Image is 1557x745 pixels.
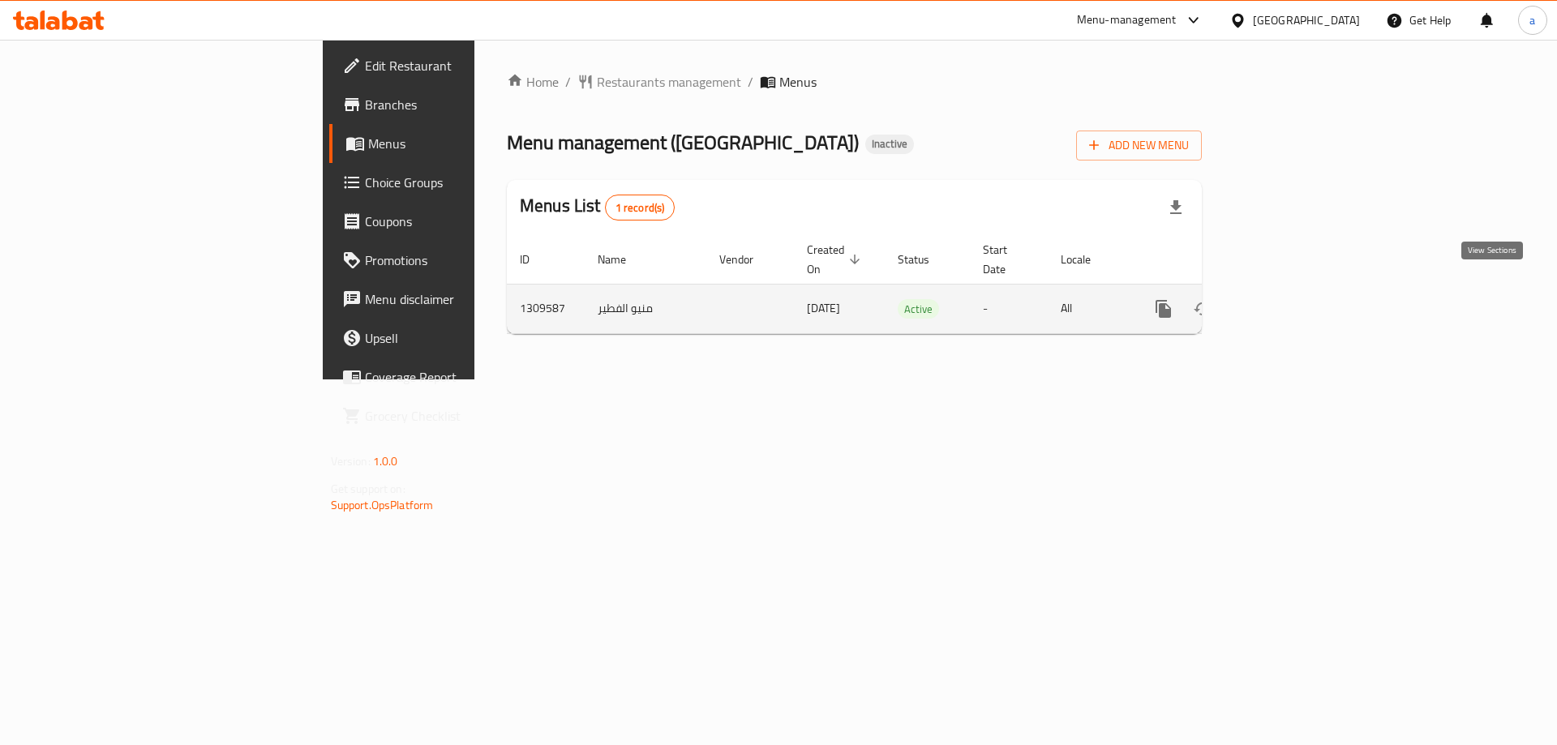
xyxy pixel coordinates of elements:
[365,95,570,114] span: Branches
[331,451,371,472] span: Version:
[365,173,570,192] span: Choice Groups
[331,495,434,516] a: Support.OpsPlatform
[865,137,914,151] span: Inactive
[983,240,1028,279] span: Start Date
[365,367,570,387] span: Coverage Report
[507,72,1202,92] nav: breadcrumb
[719,250,774,269] span: Vendor
[329,358,583,396] a: Coverage Report
[373,451,398,472] span: 1.0.0
[329,85,583,124] a: Branches
[898,300,939,319] span: Active
[329,202,583,241] a: Coupons
[1061,250,1112,269] span: Locale
[807,240,865,279] span: Created On
[331,478,405,499] span: Get support on:
[329,280,583,319] a: Menu disclaimer
[329,124,583,163] a: Menus
[365,289,570,309] span: Menu disclaimer
[585,284,706,333] td: منيو الفطير
[605,195,676,221] div: Total records count
[520,194,675,221] h2: Menus List
[748,72,753,92] li: /
[368,134,570,153] span: Menus
[520,250,551,269] span: ID
[365,328,570,348] span: Upsell
[329,46,583,85] a: Edit Restaurant
[329,241,583,280] a: Promotions
[898,299,939,319] div: Active
[807,298,840,319] span: [DATE]
[577,72,741,92] a: Restaurants management
[329,163,583,202] a: Choice Groups
[329,319,583,358] a: Upsell
[970,284,1048,333] td: -
[606,200,675,216] span: 1 record(s)
[1253,11,1360,29] div: [GEOGRAPHIC_DATA]
[507,124,859,161] span: Menu management ( [GEOGRAPHIC_DATA] )
[865,135,914,154] div: Inactive
[365,250,570,270] span: Promotions
[1183,289,1222,328] button: Change Status
[779,72,817,92] span: Menus
[365,406,570,426] span: Grocery Checklist
[507,235,1313,334] table: enhanced table
[1131,235,1313,285] th: Actions
[365,212,570,231] span: Coupons
[1077,11,1177,30] div: Menu-management
[329,396,583,435] a: Grocery Checklist
[1529,11,1535,29] span: a
[1076,131,1202,161] button: Add New Menu
[597,72,741,92] span: Restaurants management
[898,250,950,269] span: Status
[1089,135,1189,156] span: Add New Menu
[365,56,570,75] span: Edit Restaurant
[1156,188,1195,227] div: Export file
[1048,284,1131,333] td: All
[1144,289,1183,328] button: more
[598,250,647,269] span: Name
